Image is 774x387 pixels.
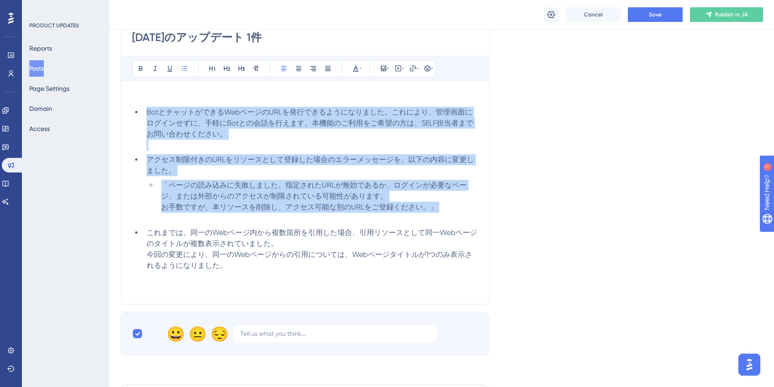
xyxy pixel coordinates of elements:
button: Reports [29,40,52,57]
input: Post Title [132,30,478,45]
button: Page Settings [29,80,69,97]
span: これまでは、同一のWebページ内から複数箇所を引用した場合、引用リソースとして同一Webページのタイトルが複数表示されていました。 [147,228,477,248]
div: PRODUCT UPDATES [29,22,79,29]
span: Need Help? [21,2,57,13]
span: BotとチャットができるWebページのURLを発行できるようになりました。これにより、管理画面にログインせずに、手軽にBotとの会話を行えます。本機能のご利用をご希望の方は、SELF担当者までお... [147,108,473,138]
span: 「ページの読み込みに失敗しました。指定されたURLが無効であるか、ログインが必要なページ、または外部からのアクセスが制限されている可能性があります。 [161,181,467,200]
iframe: UserGuiding AI Assistant Launcher [736,351,763,378]
span: 今回の変更により、同一のWebページからの引用については、Webページタイトルが1つのみ表示されるようになりました。 [147,250,472,270]
div: 1 [63,5,66,12]
span: アクセス制限付きのURLをリソースとして登録した場合のエラーメッセージを、以下の内容に変更しました。 [147,155,474,175]
button: Posts [29,60,44,77]
div: 😐 [189,326,203,341]
button: Save [628,7,683,22]
span: Save [649,11,662,18]
div: 😔 [211,326,225,341]
button: Cancel [566,7,621,22]
button: Domain [29,100,52,117]
span: Cancel [584,11,603,18]
button: Access [29,120,50,137]
span: Publish in JA [715,11,748,18]
div: 😀 [167,326,181,341]
input: Tell us what you think... [240,329,430,339]
span: お手数ですが、本リソースを削除し、アクセス可能な別のURLをご登録ください。」 [161,203,437,211]
button: Publish in JA [690,7,763,22]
